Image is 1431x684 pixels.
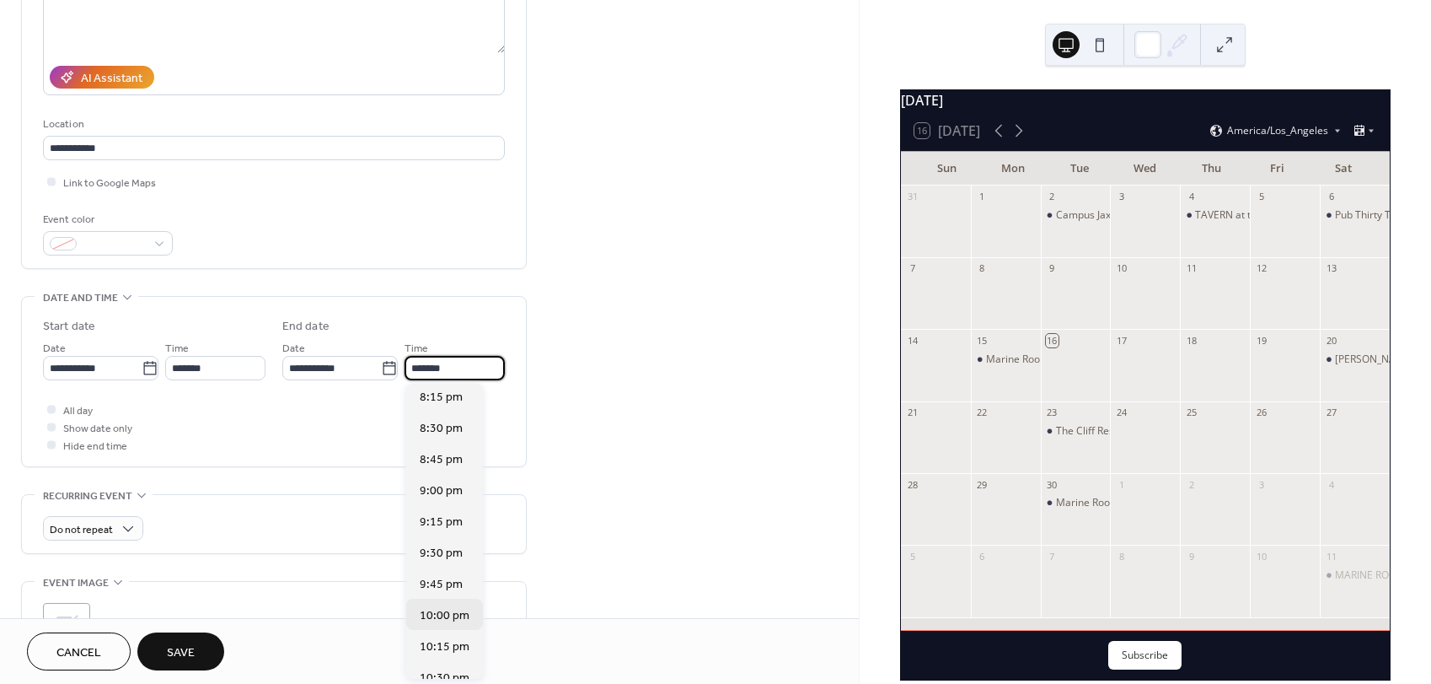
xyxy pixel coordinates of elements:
[27,633,131,671] button: Cancel
[43,340,66,358] span: Date
[1056,496,1119,510] div: Marine Room
[976,334,989,347] div: 15
[1320,568,1390,583] div: MARINE ROOM
[1335,568,1406,583] div: MARINE ROOM
[1185,334,1198,347] div: 18
[976,550,989,563] div: 6
[43,289,118,307] span: Date and time
[906,262,919,275] div: 7
[901,90,1390,110] div: [DATE]
[1255,334,1268,347] div: 19
[1041,208,1111,223] div: Campus Jax SONGWRITER SHOWCASE
[1185,478,1198,491] div: 2
[43,318,95,336] div: Start date
[1227,126,1328,136] span: America/Los_Angeles
[1185,262,1198,275] div: 11
[81,70,142,88] div: AI Assistant
[1046,152,1112,186] div: Tue
[906,334,919,347] div: 14
[1320,353,1390,367] div: Romeo Cucina
[1325,334,1337,347] div: 20
[1046,478,1059,491] div: 30
[976,191,989,203] div: 1
[980,152,1046,186] div: Mon
[137,633,224,671] button: Save
[1178,152,1244,186] div: Thu
[906,550,919,563] div: 5
[1112,152,1178,186] div: Wed
[976,262,989,275] div: 8
[420,451,463,469] span: 8:45 pm
[420,420,463,438] span: 8:30 pm
[1115,191,1128,203] div: 3
[165,340,189,358] span: Time
[976,478,989,491] div: 29
[1046,334,1059,347] div: 16
[1335,353,1414,367] div: [PERSON_NAME]
[405,340,428,358] span: Time
[420,576,463,594] span: 9:45 pm
[1115,407,1128,419] div: 24
[1325,407,1337,419] div: 27
[906,407,919,419] div: 21
[63,175,156,192] span: Link to Google Maps
[50,66,154,89] button: AI Assistant
[1041,496,1111,510] div: Marine Room
[1185,407,1198,419] div: 25
[1056,424,1174,439] div: The Cliff Restaurant / Bar
[1108,641,1182,670] button: Subscribe
[906,191,919,203] div: 31
[1335,208,1404,223] div: Pub Thirty Two
[63,402,93,420] span: All day
[56,644,101,662] span: Cancel
[976,407,989,419] div: 22
[1180,208,1250,223] div: TAVERN at the Mission
[1255,191,1268,203] div: 5
[420,389,463,407] span: 8:15 pm
[420,514,463,531] span: 9:15 pm
[1046,550,1059,563] div: 7
[282,340,305,358] span: Date
[1185,191,1198,203] div: 4
[906,478,919,491] div: 28
[914,152,980,186] div: Sun
[1325,478,1337,491] div: 4
[1056,208,1235,223] div: Campus Jax SONGWRITER SHOWCASE
[986,353,1049,367] div: Marine Room
[63,438,127,455] span: Hide end time
[43,211,169,229] div: Event color
[1310,152,1376,186] div: Sat
[1115,334,1128,347] div: 17
[1046,262,1059,275] div: 9
[420,482,463,500] span: 9:00 pm
[43,574,109,592] span: Event image
[1255,262,1268,275] div: 12
[1255,478,1268,491] div: 3
[50,520,113,540] span: Do not repeat
[1325,262,1337,275] div: 13
[420,638,469,656] span: 10:15 pm
[971,353,1041,367] div: Marine Room
[1046,407,1059,419] div: 23
[43,116,501,133] div: Location
[43,603,90,650] div: ;
[167,644,195,662] span: Save
[1115,550,1128,563] div: 8
[282,318,330,336] div: End date
[63,420,132,438] span: Show date only
[1115,478,1128,491] div: 1
[1195,208,1301,223] div: TAVERN at the Mission
[1046,191,1059,203] div: 2
[1325,550,1337,563] div: 11
[420,607,469,625] span: 10:00 pm
[1115,262,1128,275] div: 10
[1041,424,1111,439] div: The Cliff Restaurant / Bar
[43,487,132,505] span: Recurring event
[1320,208,1390,223] div: Pub Thirty Two
[1185,550,1198,563] div: 9
[1244,152,1310,186] div: Fri
[1255,407,1268,419] div: 26
[1325,191,1337,203] div: 6
[420,545,463,563] span: 9:30 pm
